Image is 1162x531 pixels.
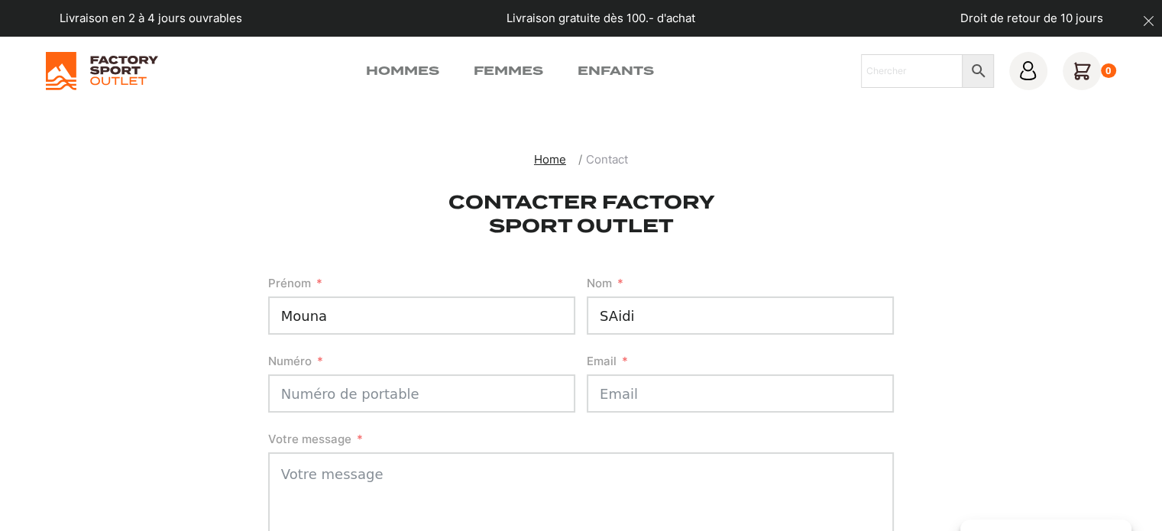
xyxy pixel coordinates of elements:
[366,62,439,80] a: Hommes
[46,52,158,90] img: Factory Sport Outlet
[587,296,894,335] input: Nom
[578,62,654,80] a: Enfants
[268,353,323,371] label: Numéro
[861,54,963,88] input: Chercher
[587,353,628,371] label: Email
[587,374,894,413] input: Email
[268,431,363,448] label: Votre message
[1135,8,1162,34] button: dismiss
[268,275,322,293] label: Prénom
[534,152,566,167] span: Home
[587,275,623,293] label: Nom
[960,10,1103,28] p: Droit de retour de 10 jours
[507,10,695,28] p: Livraison gratuite dès 100.- d'achat
[534,151,575,169] a: Home
[534,151,628,169] nav: breadcrumbs
[474,62,543,80] a: Femmes
[586,151,628,169] span: Contact
[1101,63,1116,79] div: 0
[372,190,789,238] h1: Contacter Factory Sport Outlet
[268,374,575,413] input: Numéro
[268,296,575,335] input: Prénom
[60,10,242,28] p: Livraison en 2 à 4 jours ouvrables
